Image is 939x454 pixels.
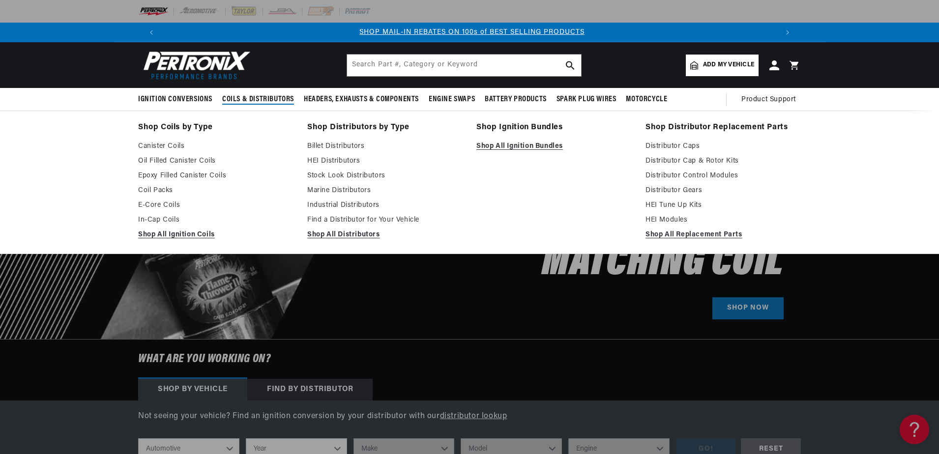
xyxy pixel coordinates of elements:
[440,412,507,420] a: distributor lookup
[138,155,293,167] a: Oil Filled Canister Coils
[138,214,293,226] a: In-Cap Coils
[307,141,463,152] a: Billet Distributors
[646,141,801,152] a: Distributor Caps
[686,55,759,76] a: Add my vehicle
[138,410,801,423] p: Not seeing your vehicle? Find an ignition conversion by your distributor with our
[646,170,801,182] a: Distributor Control Modules
[138,170,293,182] a: Epoxy Filled Canister Coils
[138,379,247,400] div: Shop by vehicle
[299,88,424,111] summary: Headers, Exhausts & Components
[646,199,801,211] a: HEI Tune Up Kits
[552,88,621,111] summary: Spark Plug Wires
[626,94,667,105] span: Motorcycle
[138,48,251,82] img: Pertronix
[646,185,801,197] a: Distributor Gears
[307,229,463,241] a: Shop All Distributors
[703,60,754,70] span: Add my vehicle
[114,340,825,379] h6: What are you working on?
[363,140,784,282] h2: Buy an Ignition Conversion, Get 50% off the Matching Coil
[646,229,801,241] a: Shop All Replacement Parts
[646,121,801,135] a: Shop Distributor Replacement Parts
[217,88,299,111] summary: Coils & Distributors
[646,155,801,167] a: Distributor Cap & Rotor Kits
[307,121,463,135] a: Shop Distributors by Type
[138,141,293,152] a: Canister Coils
[307,199,463,211] a: Industrial Distributors
[307,214,463,226] a: Find a Distributor for Your Vehicle
[307,170,463,182] a: Stock Look Distributors
[476,141,632,152] a: Shop All Ignition Bundles
[138,229,293,241] a: Shop All Ignition Coils
[164,27,780,38] div: Announcement
[741,94,796,105] span: Product Support
[712,297,784,319] a: SHOP NOW
[480,88,552,111] summary: Battery Products
[557,94,616,105] span: Spark Plug Wires
[621,88,672,111] summary: Motorcycle
[138,94,212,105] span: Ignition Conversions
[138,199,293,211] a: E-Core Coils
[222,94,294,105] span: Coils & Distributors
[164,27,780,38] div: 2 of 3
[559,55,581,76] button: search button
[142,23,161,42] button: Translation missing: en.sections.announcements.previous_announcement
[114,23,825,42] slideshow-component: Translation missing: en.sections.announcements.announcement_bar
[646,214,801,226] a: HEI Modules
[741,88,801,112] summary: Product Support
[138,121,293,135] a: Shop Coils by Type
[778,23,797,42] button: Translation missing: en.sections.announcements.next_announcement
[424,88,480,111] summary: Engine Swaps
[347,55,581,76] input: Search Part #, Category or Keyword
[138,88,217,111] summary: Ignition Conversions
[307,185,463,197] a: Marine Distributors
[485,94,547,105] span: Battery Products
[307,155,463,167] a: HEI Distributors
[476,121,632,135] a: Shop Ignition Bundles
[429,94,475,105] span: Engine Swaps
[247,379,373,400] div: Find by Distributor
[304,94,419,105] span: Headers, Exhausts & Components
[359,28,585,36] a: SHOP MAIL-IN REBATES ON 100s of BEST SELLING PRODUCTS
[138,185,293,197] a: Coil Packs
